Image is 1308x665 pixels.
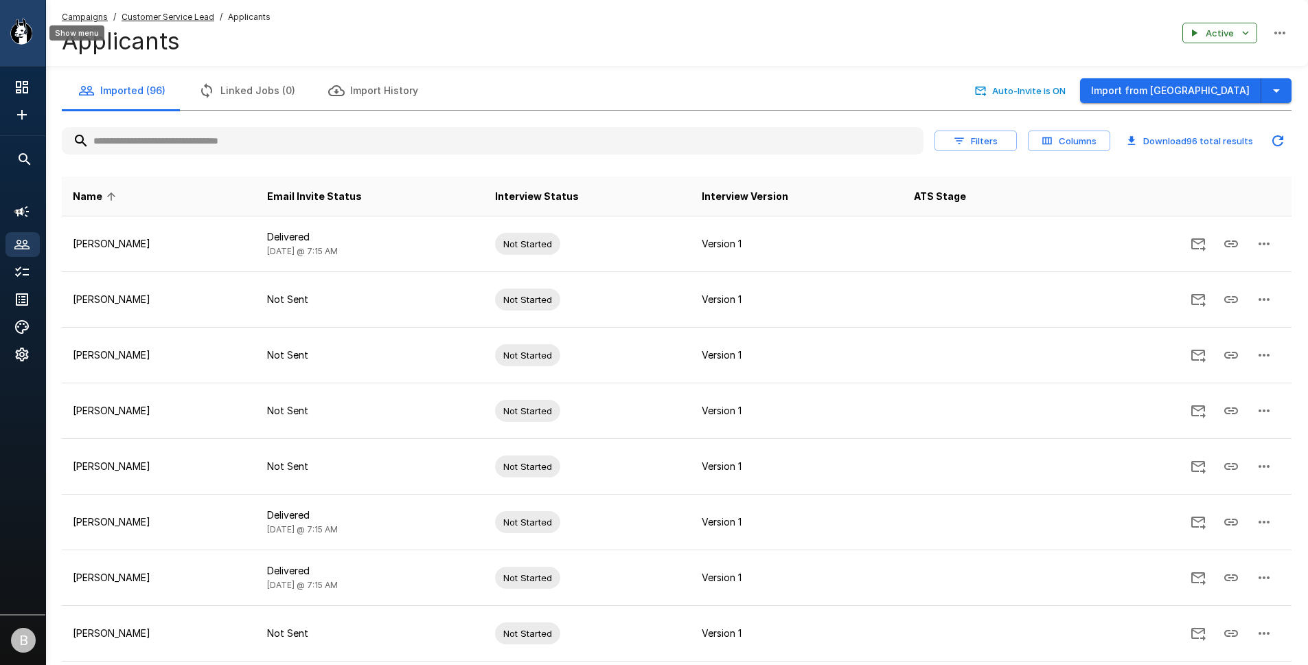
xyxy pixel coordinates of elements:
[267,293,473,306] p: Not Sent
[1121,131,1259,152] button: Download96 total results
[267,348,473,362] p: Not Sent
[49,25,104,41] div: Show menu
[220,10,222,24] span: /
[1182,293,1215,304] span: Send Invitation
[73,460,245,473] p: [PERSON_NAME]
[1182,515,1215,527] span: Send Invitation
[267,580,338,590] span: [DATE] @ 7:15 AM
[1182,348,1215,360] span: Send Invitation
[267,508,473,522] p: Delivered
[495,572,560,585] span: Not Started
[62,27,271,56] h4: Applicants
[934,131,1017,152] button: Filters
[1215,404,1248,416] span: Copy Interview Link
[73,293,245,306] p: [PERSON_NAME]
[495,349,560,362] span: Not Started
[1215,237,1248,249] span: Copy Interview Link
[495,460,560,473] span: Not Started
[228,10,271,24] span: Applicants
[113,10,116,24] span: /
[267,627,473,640] p: Not Sent
[1182,404,1215,416] span: Send Invitation
[1080,78,1261,104] button: Import from [GEOGRAPHIC_DATA]
[73,237,245,251] p: [PERSON_NAME]
[702,460,892,473] p: Version 1
[267,246,338,256] span: [DATE] @ 7:15 AM
[73,515,245,529] p: [PERSON_NAME]
[495,516,560,529] span: Not Started
[267,230,473,244] p: Delivered
[1215,515,1248,527] span: Copy Interview Link
[73,571,245,585] p: [PERSON_NAME]
[267,404,473,418] p: Not Sent
[182,71,312,110] button: Linked Jobs (0)
[702,404,892,418] p: Version 1
[702,293,892,306] p: Version 1
[495,188,579,205] span: Interview Status
[267,524,338,534] span: [DATE] @ 7:15 AM
[1182,627,1215,638] span: Send Invitation
[1182,460,1215,471] span: Send Invitation
[495,293,560,306] span: Not Started
[73,627,245,640] p: [PERSON_NAME]
[122,12,214,22] u: Customer Service Lead
[702,188,788,205] span: Interview Version
[312,71,435,110] button: Import History
[1264,127,1292,155] button: Updated Today - 7:31 AM
[495,627,560,640] span: Not Started
[267,564,473,578] p: Delivered
[1215,571,1248,583] span: Copy Interview Link
[267,188,362,205] span: Email Invite Status
[495,405,560,418] span: Not Started
[702,571,892,585] p: Version 1
[702,627,892,640] p: Version 1
[914,188,966,205] span: ATS Stage
[702,515,892,529] p: Version 1
[1215,293,1248,304] span: Copy Interview Link
[702,348,892,362] p: Version 1
[1182,237,1215,249] span: Send Invitation
[1215,627,1248,638] span: Copy Interview Link
[1215,348,1248,360] span: Copy Interview Link
[73,404,245,418] p: [PERSON_NAME]
[972,80,1069,102] button: Auto-Invite is ON
[1028,131,1110,152] button: Columns
[267,460,473,473] p: Not Sent
[702,237,892,251] p: Version 1
[73,188,120,205] span: Name
[1182,23,1257,44] button: Active
[62,71,182,110] button: Imported (96)
[73,348,245,362] p: [PERSON_NAME]
[1182,571,1215,583] span: Send Invitation
[1215,460,1248,471] span: Copy Interview Link
[495,238,560,251] span: Not Started
[62,12,108,22] u: Campaigns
